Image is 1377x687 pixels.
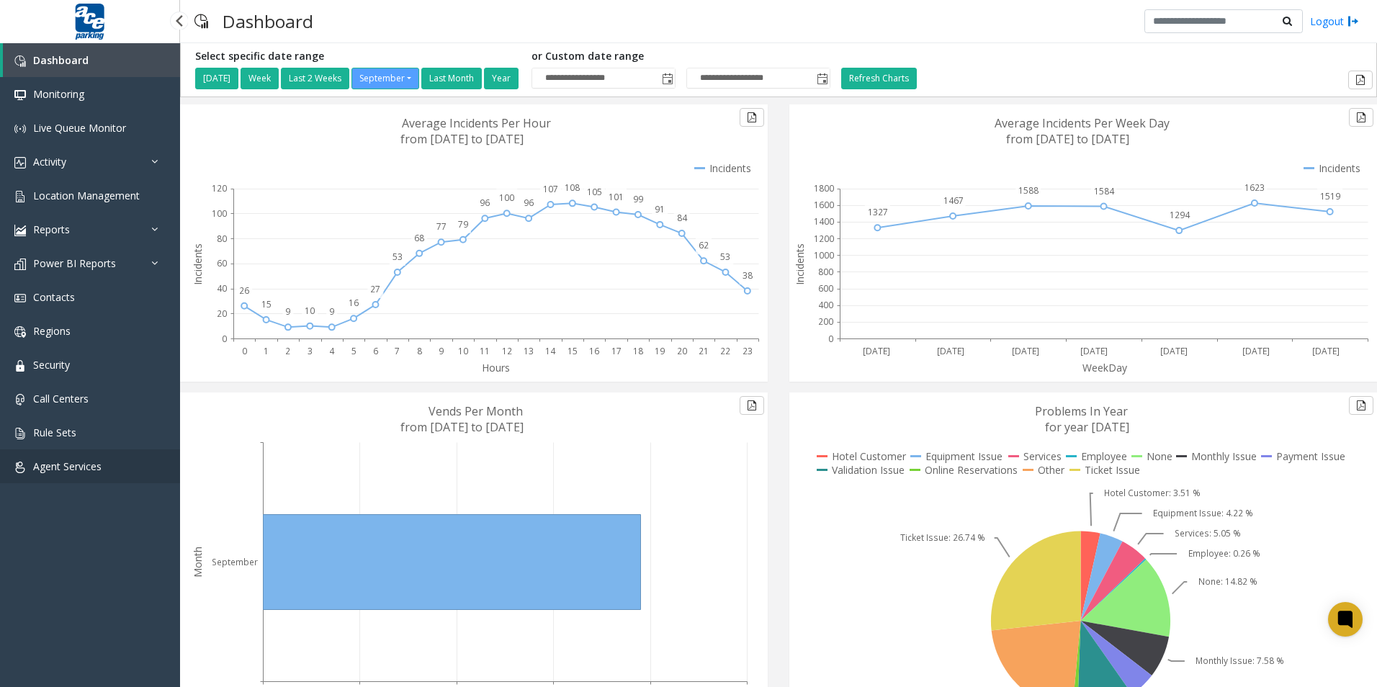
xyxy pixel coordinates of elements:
[568,345,578,357] text: 15
[281,68,349,89] button: Last 2 Weeks
[370,283,380,295] text: 27
[212,182,227,194] text: 120
[195,68,238,89] button: [DATE]
[217,233,227,245] text: 80
[677,212,688,224] text: 84
[349,297,359,309] text: 16
[14,89,26,101] img: 'icon'
[937,345,964,357] text: [DATE]
[194,4,208,39] img: pageIcon
[1104,487,1201,499] text: Hotel Customer: 3.51 %
[1244,181,1265,194] text: 1623
[863,345,890,357] text: [DATE]
[720,345,730,357] text: 22
[995,115,1170,131] text: Average Incidents Per Week Day
[818,315,833,328] text: 200
[1349,396,1373,415] button: Export to pdf
[543,183,558,195] text: 107
[589,345,599,357] text: 16
[740,396,764,415] button: Export to pdf
[677,345,687,357] text: 20
[329,305,334,318] text: 9
[308,345,313,357] text: 3
[655,203,665,215] text: 91
[659,68,675,89] span: Toggle popup
[14,292,26,304] img: 'icon'
[285,305,290,318] text: 9
[329,345,335,357] text: 4
[351,68,419,89] button: September
[1018,184,1039,197] text: 1588
[1045,419,1129,435] text: for year [DATE]
[436,220,447,233] text: 77
[242,345,247,357] text: 0
[1320,190,1340,202] text: 1519
[818,299,833,311] text: 400
[841,68,917,89] button: Refresh Charts
[421,68,482,89] button: Last Month
[264,345,269,357] text: 1
[720,251,730,263] text: 53
[740,108,764,127] button: Export to pdf
[33,358,70,372] span: Security
[191,547,205,578] text: Month
[1348,71,1373,89] button: Export to pdf
[1310,14,1359,29] a: Logout
[33,290,75,304] span: Contacts
[743,269,753,282] text: 38
[305,305,315,317] text: 10
[212,556,258,568] text: September
[400,419,524,435] text: from [DATE] to [DATE]
[1160,345,1188,357] text: [DATE]
[814,215,834,228] text: 1400
[33,223,70,236] span: Reports
[33,459,102,473] span: Agent Services
[1347,14,1359,29] img: logout
[261,298,272,310] text: 15
[402,115,551,131] text: Average Incidents Per Hour
[215,4,320,39] h3: Dashboard
[195,50,521,63] h5: Select specific date range
[1012,345,1039,357] text: [DATE]
[484,68,519,89] button: Year
[1153,507,1253,519] text: Equipment Issue: 4.22 %
[1312,345,1340,357] text: [DATE]
[222,333,227,345] text: 0
[33,256,116,270] span: Power BI Reports
[482,361,510,374] text: Hours
[14,225,26,236] img: 'icon'
[14,157,26,169] img: 'icon'
[217,257,227,269] text: 60
[33,189,140,202] span: Location Management
[212,207,227,220] text: 100
[1006,131,1129,147] text: from [DATE] to [DATE]
[217,307,227,320] text: 20
[814,68,830,89] span: Toggle popup
[499,192,514,204] text: 100
[814,199,834,211] text: 1600
[373,345,378,357] text: 6
[414,232,424,244] text: 68
[1170,209,1190,221] text: 1294
[241,68,279,89] button: Week
[818,282,833,295] text: 600
[633,345,643,357] text: 18
[814,182,834,194] text: 1800
[814,233,834,245] text: 1200
[565,181,580,194] text: 108
[545,345,556,357] text: 14
[699,239,709,251] text: 62
[1188,547,1260,560] text: Employee: 0.26 %
[587,186,602,198] text: 105
[524,197,534,209] text: 96
[14,394,26,405] img: 'icon'
[480,197,490,209] text: 96
[239,284,249,297] text: 26
[793,243,807,285] text: Incidents
[1175,527,1241,539] text: Services: 5.05 %
[743,345,753,357] text: 23
[33,121,126,135] span: Live Queue Monitor
[502,345,512,357] text: 12
[33,426,76,439] span: Rule Sets
[1094,185,1115,197] text: 1584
